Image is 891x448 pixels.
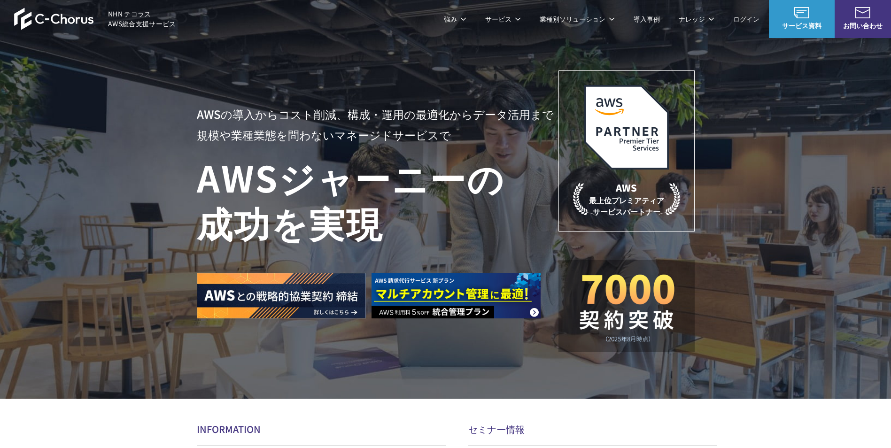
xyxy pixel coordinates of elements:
[855,7,870,18] img: お問い合わせ
[584,85,669,170] img: AWSプレミアティアサービスパートナー
[835,21,891,31] span: お問い合わせ
[485,14,521,24] p: サービス
[197,422,446,436] h2: INFORMATION
[540,14,615,24] p: 業種別ソリューション
[634,14,660,24] a: 導入事例
[468,422,717,436] h2: セミナー情報
[372,273,541,318] img: AWS請求代行サービス 統合管理プラン
[197,273,366,318] img: AWSとの戦略的協業契約 締結
[769,21,835,31] span: サービス資料
[616,181,637,194] em: AWS
[197,104,558,145] p: AWSの導入からコスト削減、 構成・運用の最適化からデータ活用まで 規模や業種業態を問わない マネージドサービスで
[108,9,176,29] span: NHN テコラス AWS総合支援サービス
[794,7,809,18] img: AWS総合支援サービス C-Chorus サービス資料
[444,14,466,24] p: 強み
[733,14,759,24] a: ログイン
[577,274,676,342] img: 契約件数
[573,181,680,217] p: 最上位プレミアティア サービスパートナー
[679,14,714,24] p: ナレッジ
[14,8,176,30] a: AWS総合支援サービス C-Chorus NHN テコラスAWS総合支援サービス
[197,154,558,245] h1: AWS ジャーニーの 成功を実現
